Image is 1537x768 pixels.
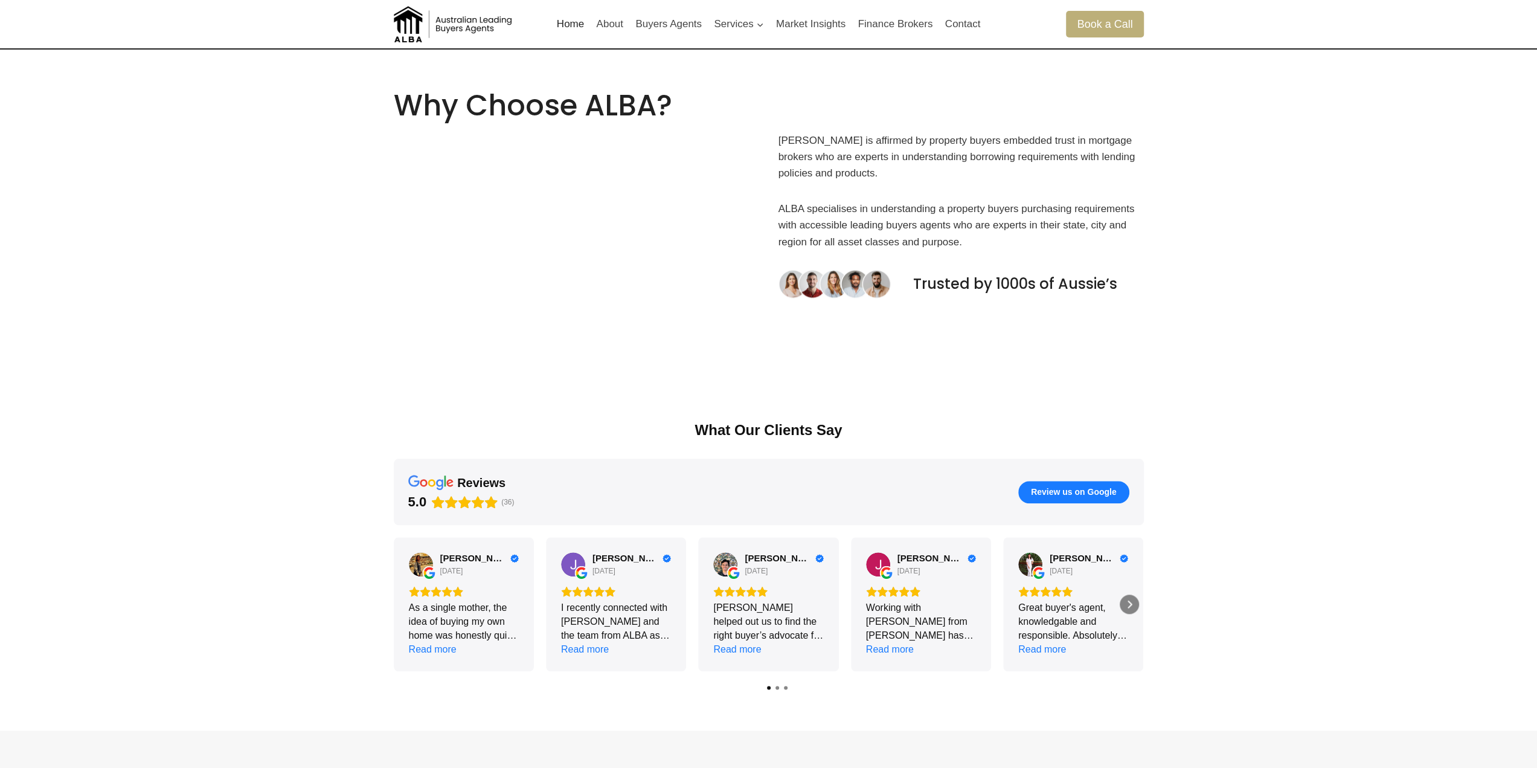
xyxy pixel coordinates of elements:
[897,566,920,576] div: [DATE]
[1018,552,1042,576] img: Michelle Xin
[1050,553,1128,564] a: Review by Michelle Xin
[510,554,519,563] div: Verified Customer
[815,554,824,563] div: Verified Customer
[1050,553,1117,564] span: [PERSON_NAME]
[866,642,914,656] div: Read more
[1018,586,1128,597] div: Rating: 5.0 out of 5
[1018,481,1129,503] button: Review us on Google
[866,601,976,642] div: Working with [PERSON_NAME] from [PERSON_NAME] has always been a pleasure — his professionalism an...
[501,498,514,506] span: (36)
[408,494,427,511] div: 5.0
[457,475,505,491] div: reviews
[866,586,976,597] div: Rating: 5.0 out of 5
[394,6,515,42] img: Australian Leading Buyers Agents
[1050,566,1073,576] div: [DATE]
[745,566,768,576] div: [DATE]
[1066,11,1143,37] a: Book a Call
[852,10,939,39] a: Finance Brokers
[1120,595,1139,614] div: Next
[778,132,1144,182] p: [PERSON_NAME] is affirmed by property buyers embedded trust in mortgage brokers who are experts i...
[866,552,890,576] img: Joe Massoud
[394,137,759,343] iframe: Welcome to ALBA, Australia’s aggregator for buyers agents
[409,642,457,656] div: Read more
[440,553,507,564] span: [PERSON_NAME]
[590,10,629,39] a: About
[770,10,852,39] a: Market Insights
[394,537,1144,671] div: Carousel
[394,421,1144,440] div: What Our Clients Say
[745,553,812,564] span: [PERSON_NAME]
[713,601,823,642] div: [PERSON_NAME] helped out us to find the right buyer’s advocate for our needs. We’ve since managed...
[592,553,671,564] a: Review by Janet S
[708,10,770,39] button: Child menu of Services
[561,601,671,642] div: I recently connected with [PERSON_NAME] and the team from ALBA as I was looking for a low cost hi...
[399,595,418,614] div: Previous
[409,552,433,576] a: View on Google
[939,10,986,39] a: Contact
[551,10,591,39] a: Home
[967,554,976,563] div: Verified Customer
[551,10,987,39] nav: Primary Navigation
[897,553,964,564] span: [PERSON_NAME]
[663,554,671,563] div: Verified Customer
[409,586,519,597] div: Rating: 5.0 out of 5
[713,552,737,576] img: David Gloury
[394,88,759,123] h2: Why Choose ALBA?
[440,566,463,576] div: [DATE]
[866,552,890,576] a: View on Google
[561,642,609,656] div: Read more
[592,553,659,564] span: [PERSON_NAME]
[409,601,519,642] div: As a single mother, the idea of buying my own home was honestly quite daunting — there’s so much ...
[1018,601,1128,642] div: Great buyer's agent, knowledgable and responsible. Absolutely reliable and trustworthy, great adv...
[409,552,433,576] img: Marie-Claire van Ark
[1120,554,1128,563] div: Verified Customer
[913,276,1144,293] h3: Trusted by 1000s of Aussie’s
[561,552,585,576] a: View on Google
[713,642,761,656] div: Read more
[713,586,823,597] div: Rating: 5.0 out of 5
[778,201,1144,250] p: ALBA specialises in understanding a property buyers purchasing requirements with accessible leadi...
[629,10,708,39] a: Buyers Agents
[1031,486,1117,497] span: Review us on Google
[408,494,498,511] div: Rating: 5.0 out of 5
[1018,552,1042,576] a: View on Google
[1018,642,1066,656] div: Read more
[713,552,737,576] a: View on Google
[745,553,823,564] a: Review by David Gloury
[897,553,976,564] a: Review by Joe Massoud
[440,553,519,564] a: Review by Marie-Claire van Ark
[561,552,585,576] img: Janet S
[592,566,615,576] div: [DATE]
[561,586,671,597] div: Rating: 5.0 out of 5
